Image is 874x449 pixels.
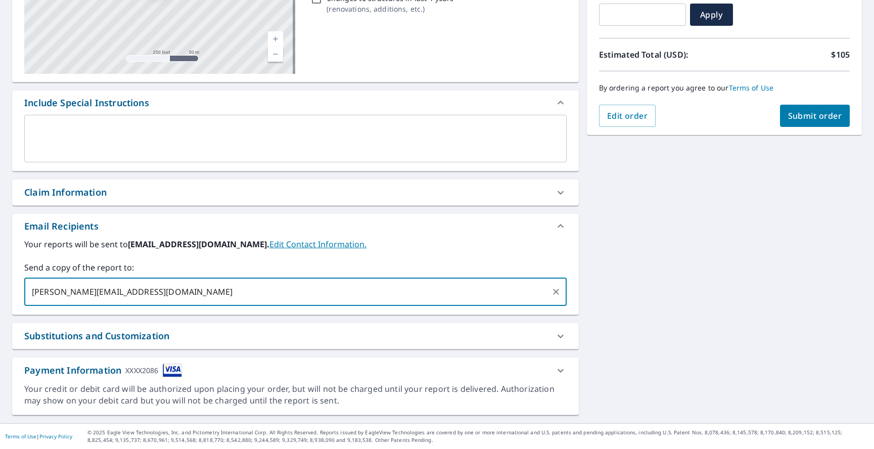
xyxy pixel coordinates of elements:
[128,239,269,250] b: [EMAIL_ADDRESS][DOMAIN_NAME].
[24,261,567,274] label: Send a copy of the report to:
[698,9,725,20] span: Apply
[599,49,724,61] p: Estimated Total (USD):
[268,31,283,47] a: Current Level 17, Zoom In
[12,179,579,205] div: Claim Information
[24,186,107,199] div: Claim Information
[12,323,579,349] div: Substitutions and Customization
[599,83,850,93] p: By ordering a report you agree to our
[549,285,563,299] button: Clear
[607,110,648,121] span: Edit order
[599,105,656,127] button: Edit order
[327,4,453,14] p: ( renovations, additions, etc. )
[12,91,579,115] div: Include Special Instructions
[788,110,842,121] span: Submit order
[39,433,72,440] a: Privacy Policy
[24,329,169,343] div: Substitutions and Customization
[5,433,72,439] p: |
[5,433,36,440] a: Terms of Use
[780,105,850,127] button: Submit order
[729,83,774,93] a: Terms of Use
[87,429,869,444] p: © 2025 Eagle View Technologies, Inc. and Pictometry International Corp. All Rights Reserved. Repo...
[24,96,149,110] div: Include Special Instructions
[125,364,158,377] div: XXXX2086
[690,4,733,26] button: Apply
[269,239,366,250] a: EditContactInfo
[163,364,182,377] img: cardImage
[12,357,579,383] div: Payment InformationXXXX2086cardImage
[24,364,182,377] div: Payment Information
[24,219,99,233] div: Email Recipients
[24,383,567,407] div: Your credit or debit card will be authorized upon placing your order, but will not be charged unt...
[12,214,579,238] div: Email Recipients
[831,49,850,61] p: $105
[24,238,567,250] label: Your reports will be sent to
[268,47,283,62] a: Current Level 17, Zoom Out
